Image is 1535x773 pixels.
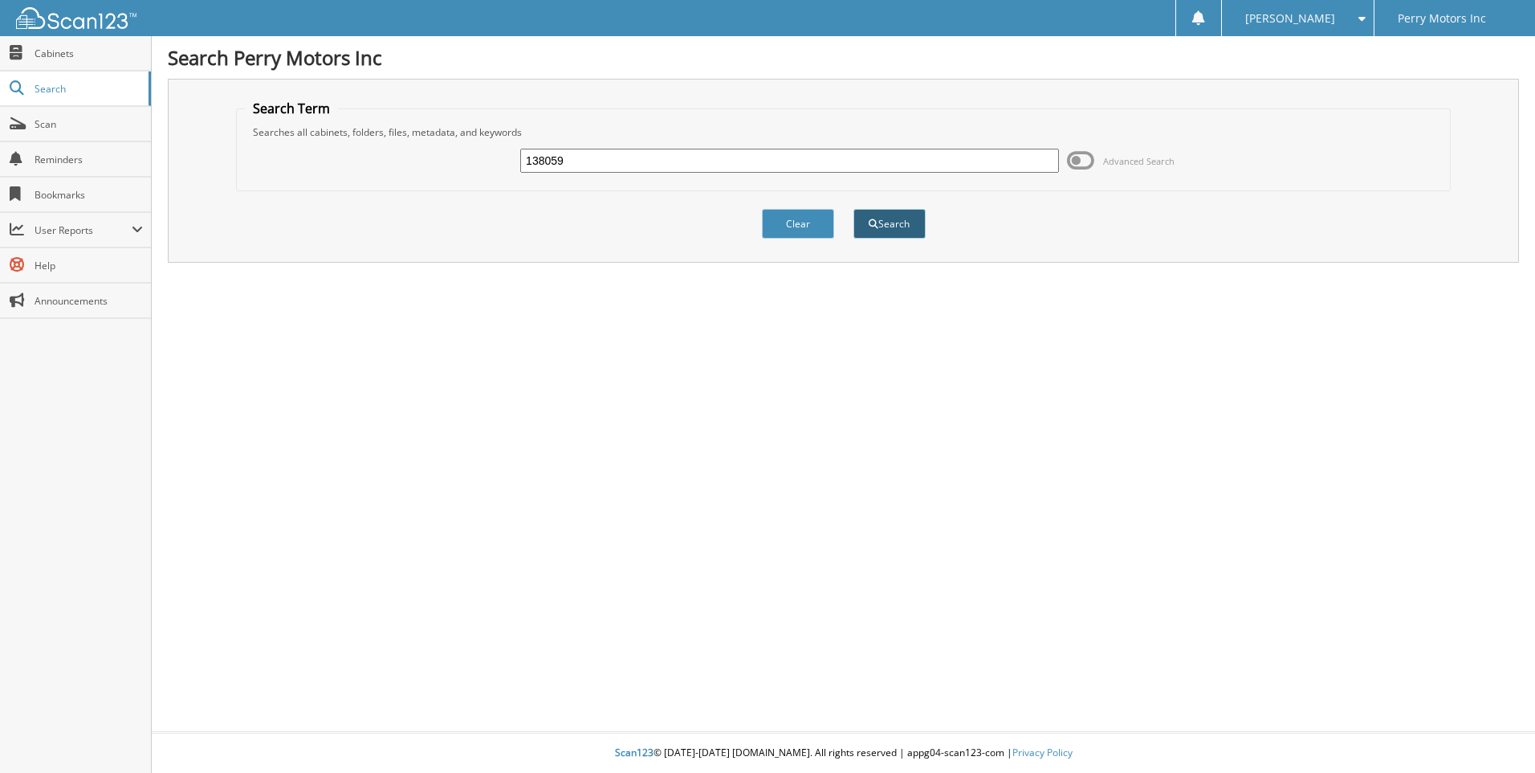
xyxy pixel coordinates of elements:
[168,44,1519,71] h1: Search Perry Motors Inc
[1012,746,1073,759] a: Privacy Policy
[245,100,338,117] legend: Search Term
[615,746,653,759] span: Scan123
[16,7,136,29] img: scan123-logo-white.svg
[35,82,140,96] span: Search
[1245,14,1335,23] span: [PERSON_NAME]
[152,734,1535,773] div: © [DATE]-[DATE] [DOMAIN_NAME]. All rights reserved | appg04-scan123-com |
[35,294,143,308] span: Announcements
[1455,696,1535,773] iframe: Chat Widget
[35,153,143,166] span: Reminders
[853,209,926,239] button: Search
[35,259,143,272] span: Help
[35,117,143,131] span: Scan
[1398,14,1486,23] span: Perry Motors Inc
[35,188,143,202] span: Bookmarks
[1103,155,1175,167] span: Advanced Search
[35,223,132,237] span: User Reports
[35,47,143,60] span: Cabinets
[762,209,834,239] button: Clear
[245,125,1442,139] div: Searches all cabinets, folders, files, metadata, and keywords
